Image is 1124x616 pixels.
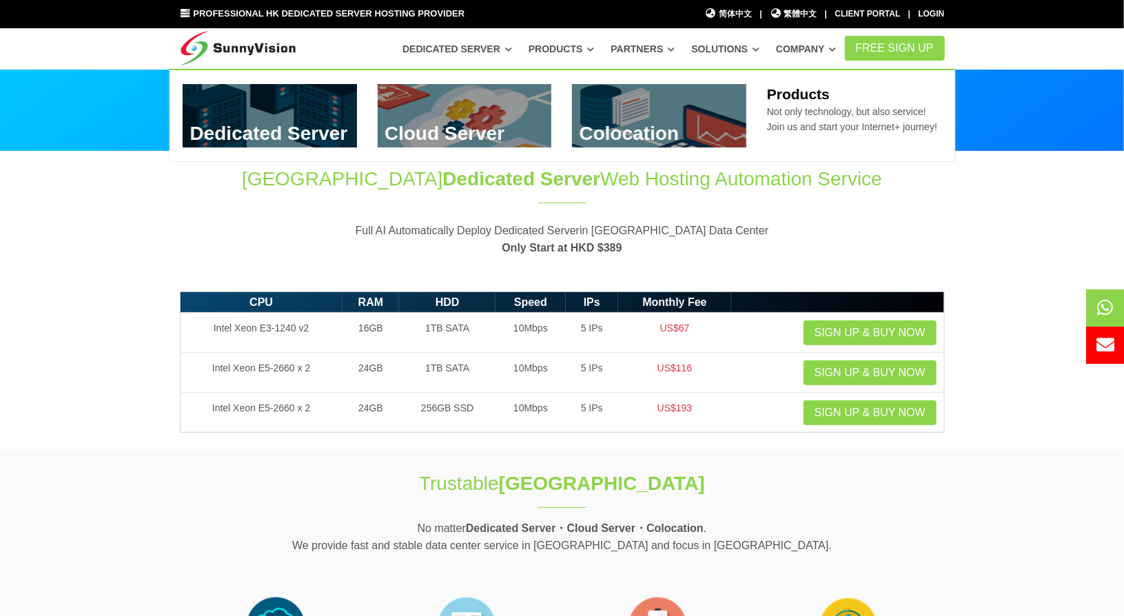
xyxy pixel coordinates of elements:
td: Intel Xeon E3-1240 v2 [180,313,343,353]
a: Client Portal [835,9,901,19]
h1: Trustable [333,470,792,497]
th: RAM [343,291,400,313]
td: US$116 [618,353,731,393]
th: Speed [495,291,566,313]
td: 5 IPs [566,313,618,353]
th: CPU [180,291,343,313]
span: Professional HK Dedicated Server Hosting Provider [193,8,464,19]
a: Products [529,37,595,61]
td: 256GB SSD [399,393,495,433]
td: 1TB SATA [399,313,495,353]
td: 16GB [343,313,400,353]
a: Solutions [691,37,759,61]
strong: [GEOGRAPHIC_DATA] [499,473,705,494]
a: 繁體中文 [770,8,817,21]
h1: [GEOGRAPHIC_DATA] Web Hosting Automation Service [180,165,945,192]
a: FREE Sign Up [845,36,945,61]
a: Company [776,37,837,61]
li: | [825,8,827,21]
a: Partners [611,37,675,61]
div: Dedicated Server [170,69,955,161]
strong: Only Start at HKD $389 [502,242,622,254]
p: Full AI Automatically Deploy Dedicated Serverin [GEOGRAPHIC_DATA] Data Center [180,222,945,257]
td: 5 IPs [566,393,618,433]
a: 简体中文 [705,8,753,21]
td: 10Mbps [495,313,566,353]
td: US$193 [618,393,731,433]
a: Sign up & Buy Now [804,320,937,345]
li: | [759,8,762,21]
td: 24GB [343,393,400,433]
a: Dedicated Server [402,37,512,61]
td: 10Mbps [495,353,566,393]
strong: Dedicated Server・Cloud Server・Colocation [466,522,704,534]
td: 5 IPs [566,353,618,393]
td: Intel Xeon E5-2660 x 2 [180,353,343,393]
b: Products [767,86,830,102]
td: US$67 [618,313,731,353]
a: Sign up & Buy Now [804,400,937,425]
th: HDD [399,291,495,313]
a: Sign up & Buy Now [804,360,937,385]
td: 10Mbps [495,393,566,433]
th: IPs [566,291,618,313]
p: No matter . We provide fast and stable data center service in [GEOGRAPHIC_DATA] and focus in [GEO... [180,520,945,555]
th: Monthly Fee [618,291,731,313]
td: Intel Xeon E5-2660 x 2 [180,393,343,433]
td: 1TB SATA [399,353,495,393]
span: Dedicated Server [442,168,600,189]
a: Login [919,9,945,19]
td: 24GB [343,353,400,393]
li: | [908,8,910,21]
span: Not only technology, but also service! Join us and start your Internet+ journey! [767,106,937,132]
